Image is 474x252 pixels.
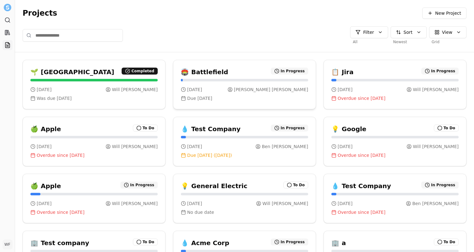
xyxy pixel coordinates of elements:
[181,182,189,190] span: 💡
[3,15,13,25] a: Search
[30,68,38,76] span: 🌱
[187,143,202,150] span: [DATE]
[331,182,339,190] span: 💧
[112,86,158,93] span: Will [PERSON_NAME]
[283,182,308,188] div: To Do
[262,143,308,150] span: Ben [PERSON_NAME]
[112,143,158,150] span: Will [PERSON_NAME]
[342,182,391,190] h3: Test Company
[173,174,316,223] a: 💡General ElectricTo Do[DATE]Will [PERSON_NAME]No due date
[342,125,366,133] h3: Google
[338,152,385,158] span: Overdue since [DATE]
[37,209,84,215] span: Overdue since [DATE]
[23,117,166,166] a: 🍏AppleTo Do[DATE]Will [PERSON_NAME]Overdue since [DATE]
[338,86,352,93] span: [DATE]
[3,239,13,249] button: WF
[363,29,374,35] span: Filter
[37,143,51,150] span: [DATE]
[331,125,339,133] span: 💡
[271,239,308,245] div: In Progress
[181,125,189,133] span: 💧
[429,39,440,44] span: Grid
[187,95,212,101] span: Due [DATE]
[3,40,13,50] a: Projects
[187,209,214,215] span: No due date
[30,125,38,133] span: 🍏
[331,68,339,76] span: 📋
[41,68,114,76] h3: [GEOGRAPHIC_DATA]
[234,86,308,93] span: [PERSON_NAME] [PERSON_NAME]
[434,239,459,245] div: To Do
[41,239,89,247] h3: Test company
[324,117,466,166] a: 💡GoogleTo Do[DATE]Will [PERSON_NAME]Overdue since [DATE]
[173,60,316,109] a: 🏟BattlefieldIn Progress[DATE][PERSON_NAME] [PERSON_NAME]Due [DATE]
[350,26,388,38] button: Filter
[271,125,308,131] div: In Progress
[187,86,202,93] span: [DATE]
[120,182,158,188] div: In Progress
[442,29,452,35] span: View
[421,182,459,188] div: In Progress
[187,152,232,158] span: Due [DATE] ([DATE])
[324,174,466,223] a: 💧Test CompanyIn Progress[DATE]Ben [PERSON_NAME]Overdue since [DATE]
[435,10,461,16] span: New Project
[429,26,466,38] button: View
[338,95,385,101] span: Overdue since [DATE]
[173,117,316,166] a: 💧Test CompanyIn Progress[DATE]Ben [PERSON_NAME]Due [DATE] ([DATE])
[37,200,51,207] span: [DATE]
[30,239,38,247] span: 🏢
[331,239,339,247] span: 🏢
[41,125,61,133] h3: Apple
[413,143,459,150] span: Will [PERSON_NAME]
[187,200,202,207] span: [DATE]
[133,239,158,245] div: To Do
[324,60,466,109] a: 📋JiraIn Progress[DATE]Will [PERSON_NAME]Overdue since [DATE]
[412,200,459,207] span: Ben [PERSON_NAME]
[122,68,158,75] div: Completed
[342,239,346,247] h3: a
[413,86,459,93] span: Will [PERSON_NAME]
[391,39,407,44] span: Newest
[37,86,51,93] span: [DATE]
[422,8,466,19] button: New Project
[434,125,459,131] div: To Do
[421,68,459,75] div: In Progress
[41,182,61,190] h3: Apple
[271,68,308,75] div: In Progress
[23,60,166,109] a: 🌱[GEOGRAPHIC_DATA]Completed[DATE]Will [PERSON_NAME]Was due [DATE]
[338,143,352,150] span: [DATE]
[37,152,84,158] span: Overdue since [DATE]
[30,182,38,190] span: 🍏
[191,182,247,190] h3: General Electric
[133,125,158,131] div: To Do
[23,8,57,18] span: Projects
[191,68,228,76] h3: Battlefield
[391,26,427,38] button: Sort
[3,3,13,13] button: Settle
[23,174,166,223] a: 🍏AppleIn Progress[DATE]Will [PERSON_NAME]Overdue since [DATE]
[338,209,385,215] span: Overdue since [DATE]
[191,125,240,133] h3: Test Company
[338,200,352,207] span: [DATE]
[191,239,229,247] h3: Acme Corp
[262,200,308,207] span: Will [PERSON_NAME]
[3,28,13,38] a: Library
[350,39,357,44] span: All
[112,200,158,207] span: Will [PERSON_NAME]
[37,95,71,101] span: Was due [DATE]
[342,68,354,76] h3: Jira
[4,4,11,11] img: Settle
[181,68,189,76] span: 🏟
[403,29,413,35] span: Sort
[181,239,189,247] span: 💧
